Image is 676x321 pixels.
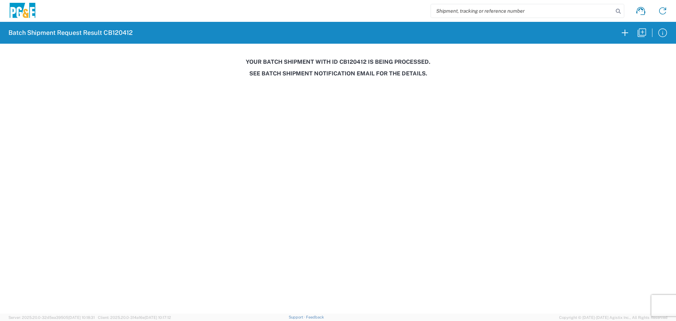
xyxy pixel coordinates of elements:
a: Support [289,315,306,319]
h3: See Batch Shipment Notification email for the details. [5,70,671,77]
img: pge [8,3,37,19]
span: Copyright © [DATE]-[DATE] Agistix Inc., All Rights Reserved [559,314,668,321]
input: Shipment, tracking or reference number [431,4,613,18]
h3: Your batch shipment with id CB120412 is being processed. [5,58,671,65]
span: [DATE] 10:18:31 [68,315,95,320]
a: Feedback [306,315,324,319]
span: [DATE] 10:17:12 [145,315,171,320]
h2: Batch Shipment Request Result CB120412 [8,29,133,37]
span: Client: 2025.20.0-314a16e [98,315,171,320]
span: Server: 2025.20.0-32d5ea39505 [8,315,95,320]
